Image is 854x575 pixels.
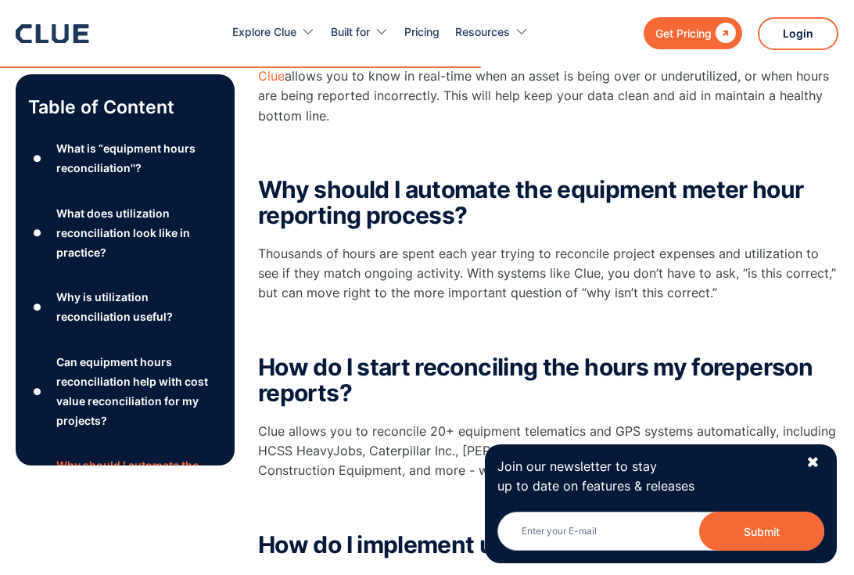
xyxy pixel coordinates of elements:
[56,203,222,263] div: What does utilization reconciliation look like in practice?
[28,203,222,263] a: ●What does utilization reconciliation look like in practice?
[806,453,820,473] div: ✖
[28,455,222,515] a: ●Why should I automate the equipment meter hour reporting process?
[56,287,222,326] div: Why is utilization reconciliation useful?
[232,8,296,57] div: Explore Clue
[455,8,510,57] div: Resources
[258,66,838,126] p: allows you to know in real-time when an asset is being over or underutilized, or when hours are b...
[28,221,47,245] div: ●
[232,8,315,57] div: Explore Clue
[28,147,47,171] div: ●
[28,379,47,403] div: ●
[258,68,285,84] a: Clue
[28,287,222,326] a: ●Why is utilization reconciliation useful?
[331,8,389,57] div: Built for
[258,353,813,407] strong: How do I start reconciling the hours my foreperson reports?
[497,457,791,496] p: Join our newsletter to stay up to date on features & releases
[28,95,222,120] p: Table of Content
[258,422,838,481] p: Clue allows you to reconcile 20+ equipment telematics and GPS systems automatically, including HC...
[655,23,712,43] div: Get Pricing
[56,352,222,431] div: Can equipment hours reconciliation help with cost value reconciliation for my projects?
[258,142,838,161] p: ‍
[331,8,370,57] div: Built for
[28,138,222,178] a: ●What is “equipment hours reconciliation''?
[56,138,222,178] div: What is “equipment hours reconciliation''?
[644,17,742,49] a: Get Pricing
[258,244,838,304] p: Thousands of hours are spent each year trying to reconcile project expenses and utilization to se...
[699,512,824,551] button: Submit
[258,319,838,339] p: ‍
[28,352,222,431] a: ●Can equipment hours reconciliation help with cost value reconciliation for my projects?
[497,512,824,551] input: Enter your E-mail
[258,530,755,559] strong: How do I implement utilization reconciliation?
[28,296,47,319] div: ●
[258,175,804,229] strong: Why should I automate the equipment meter hour reporting process?
[455,8,529,57] div: Resources
[404,8,440,57] a: Pricing
[712,23,736,43] div: 
[56,455,222,515] div: Why should I automate the equipment meter hour reporting process?
[258,496,838,516] p: ‍
[758,17,838,50] a: Login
